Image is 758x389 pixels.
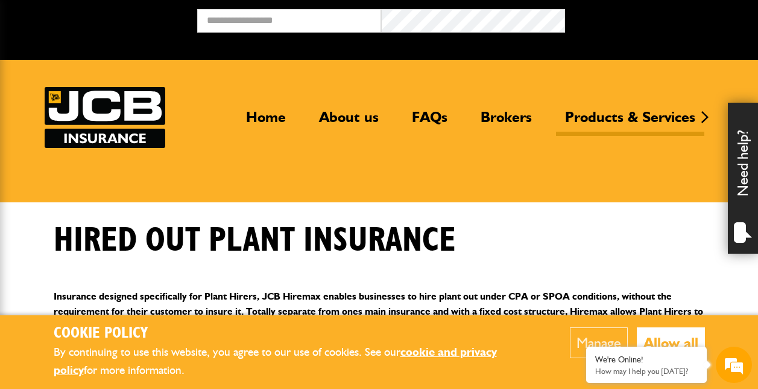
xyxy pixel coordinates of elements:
[54,289,705,335] p: Insurance designed specifically for Plant Hirers, JCB Hiremax enables businesses to hire plant ou...
[237,108,295,136] a: Home
[595,355,698,365] div: We're Online!
[54,324,533,343] h2: Cookie Policy
[595,367,698,376] p: How may I help you today?
[45,87,165,148] img: JCB Insurance Services logo
[570,327,628,358] button: Manage
[472,108,541,136] a: Brokers
[728,103,758,254] div: Need help?
[54,345,497,378] a: cookie and privacy policy
[556,108,704,136] a: Products & Services
[310,108,388,136] a: About us
[637,327,705,358] button: Allow all
[54,343,533,380] p: By continuing to use this website, you agree to our use of cookies. See our for more information.
[565,9,749,28] button: Broker Login
[54,220,456,261] h1: Hired out plant insurance
[45,87,165,148] a: JCB Insurance Services
[403,108,456,136] a: FAQs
